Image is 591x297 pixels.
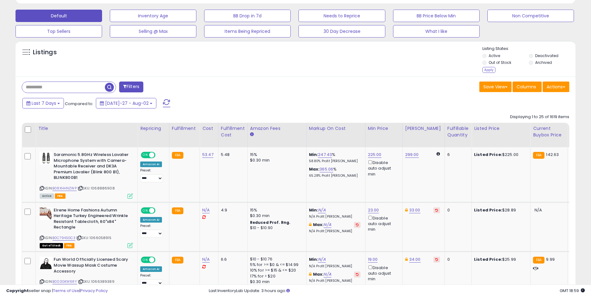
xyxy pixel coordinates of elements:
[250,225,302,231] div: $10 - $10.90
[202,125,216,132] div: Cost
[250,125,304,132] div: Amazon Fees
[393,25,480,38] button: What I like
[409,207,420,213] a: 33.00
[40,207,133,248] div: ASIN:
[202,207,210,213] a: N/A
[368,159,398,177] div: Disable auto adjust min
[172,257,183,264] small: FBA
[40,193,54,199] span: All listings currently available for purchase on Amazon
[309,152,318,157] b: Min:
[533,152,544,159] small: FBA
[250,273,302,279] div: 17% for > $20
[221,152,243,157] div: 5.48
[324,271,331,277] a: N/A
[250,132,254,137] small: Amazon Fees.
[535,207,542,213] span: N/A
[209,288,585,294] div: Last InventoryLab Update: 3 hours ago.
[309,256,318,262] b: Min:
[250,220,291,225] b: Reduced Prof. Rng.
[16,10,102,22] button: Default
[80,288,108,294] a: Privacy Policy
[53,288,79,294] a: Terms of Use
[55,193,65,199] span: FBA
[474,256,502,262] b: Listed Price:
[154,153,164,158] span: OFF
[474,152,502,157] b: Listed Price:
[513,82,542,92] button: Columns
[140,273,164,287] div: Preset:
[309,152,360,163] div: %
[447,207,467,213] div: 0
[52,235,75,241] a: B0C794SGC3
[40,257,52,269] img: 41EilkTWl6L._SL40_.jpg
[32,100,56,106] span: Last 7 Days
[474,152,526,157] div: $225.00
[202,256,210,263] a: N/A
[96,98,156,109] button: [DATE]-27 - Aug-02
[447,152,467,157] div: 6
[140,168,164,182] div: Preset:
[250,262,302,268] div: 5% for >= $0 & <= $14.99
[202,152,213,158] a: 53.47
[154,208,164,213] span: OFF
[33,48,57,57] h5: Listings
[54,207,129,232] b: Elrene Home Fashions Autumn Heritage Turkey Engineered Wrinkle Resistant Tablecloth, 60"x84" Rect...
[320,166,333,172] a: 365.06
[318,256,325,263] a: N/A
[140,162,162,167] div: Amazon AI
[65,101,93,107] span: Compared to:
[38,125,135,132] div: Title
[368,256,378,263] a: 19.00
[250,268,302,273] div: 10% for >= $15 & <= $20
[368,152,382,158] a: 225.00
[489,53,500,58] label: Active
[479,82,512,92] button: Save View
[474,207,526,213] div: $28.89
[546,152,559,157] span: 142.63
[54,152,129,182] b: Saramonic 5.8GHz Wireless Lavalier Microphone System with Camera-Mountable Receiver and DK3A Prem...
[533,257,544,264] small: FBA
[172,152,183,159] small: FBA
[309,264,360,268] p: N/A Profit [PERSON_NAME]
[318,152,332,158] a: 247.43
[250,152,302,157] div: 15%
[6,288,108,294] div: seller snap | |
[368,215,398,233] div: Disable auto adjust min
[105,100,149,106] span: [DATE]-27 - Aug-02
[309,174,360,178] p: 65.28% Profit [PERSON_NAME]
[474,207,502,213] b: Listed Price:
[368,264,398,282] div: Disable auto adjust min
[221,125,245,138] div: Fulfillment Cost
[447,125,469,138] div: Fulfillable Quantity
[250,157,302,163] div: $0.30 min
[368,125,400,132] div: Min Price
[154,257,164,263] span: OFF
[560,288,585,294] span: 2025-08-10 18:59 GMT
[393,10,480,22] button: BB Price Below Min
[546,256,555,262] span: 9.99
[141,257,149,263] span: ON
[141,153,149,158] span: ON
[298,10,385,22] button: Needs to Reprice
[487,10,574,22] button: Non Competitive
[140,125,167,132] div: Repricing
[40,207,52,220] img: 51WzPpZLAoL._SL40_.jpg
[489,60,511,65] label: Out of Stock
[52,186,77,191] a: B08XHHNZWP
[40,152,52,164] img: 41t1OPnX1JL._SL40_.jpg
[405,125,442,132] div: [PERSON_NAME]
[22,98,64,109] button: Last 7 Days
[140,266,162,272] div: Amazon AI
[40,152,133,198] div: ASIN:
[119,82,143,92] button: Filters
[482,67,495,73] div: Apply
[309,159,360,163] p: 58.80% Profit [PERSON_NAME]
[482,46,575,52] p: Listing States:
[313,222,324,228] b: Max:
[318,207,325,213] a: N/A
[140,224,164,238] div: Preset:
[309,229,360,233] p: N/A Profit [PERSON_NAME]
[309,166,360,178] div: %
[306,123,365,147] th: The percentage added to the cost of goods (COGS) that forms the calculator for Min & Max prices.
[204,25,291,38] button: Items Being Repriced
